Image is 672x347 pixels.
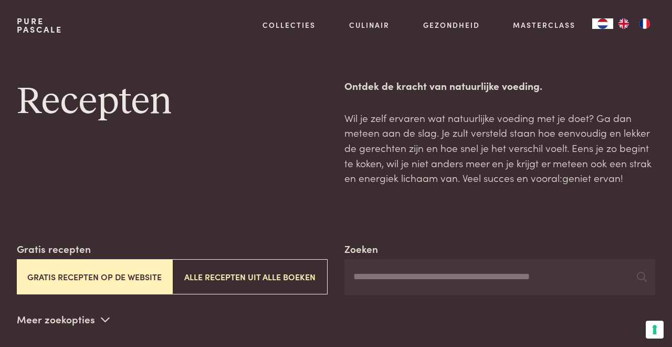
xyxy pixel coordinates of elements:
h1: Recepten [17,78,328,126]
label: Zoeken [344,241,378,257]
ul: Language list [613,18,655,29]
a: Culinair [349,19,390,30]
button: Uw voorkeuren voor toestemming voor trackingtechnologieën [646,321,664,339]
a: EN [613,18,634,29]
a: PurePascale [17,17,62,34]
label: Gratis recepten [17,241,91,257]
strong: Ontdek de kracht van natuurlijke voeding. [344,78,542,93]
p: Wil je zelf ervaren wat natuurlijke voeding met je doet? Ga dan meteen aan de slag. Je zult verst... [344,110,655,186]
aside: Language selected: Nederlands [592,18,655,29]
p: Meer zoekopties [17,312,110,328]
div: Language [592,18,613,29]
a: Gezondheid [423,19,480,30]
a: FR [634,18,655,29]
a: Masterclass [513,19,575,30]
a: Collecties [262,19,316,30]
a: NL [592,18,613,29]
button: Alle recepten uit alle boeken [172,259,328,294]
button: Gratis recepten op de website [17,259,172,294]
